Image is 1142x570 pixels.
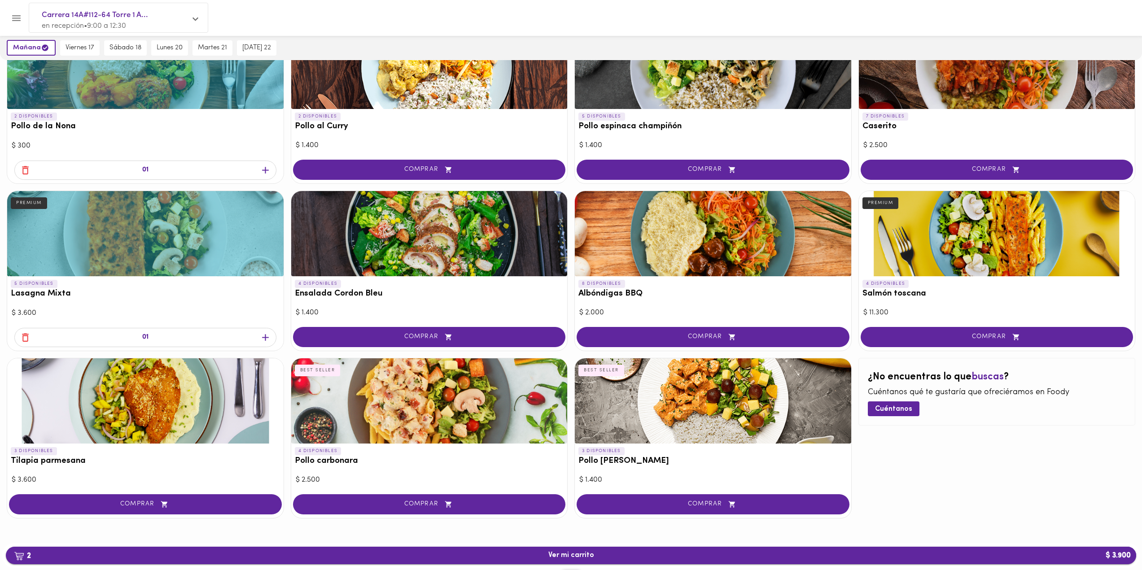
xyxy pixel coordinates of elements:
[862,289,1132,299] h3: Salmón toscana
[12,141,279,151] div: $ 300
[295,280,341,288] p: 4 DISPONIBLES
[142,332,149,343] p: 01
[577,494,849,514] button: COMPRAR
[42,9,186,21] span: Carrera 14A#112-64 Torre 1 A...
[875,405,912,413] span: Cuéntanos
[296,140,563,151] div: $ 1.400
[295,113,341,121] p: 2 DISPONIBLES
[863,308,1131,318] div: $ 11.300
[109,44,141,52] span: sábado 18
[861,160,1133,180] button: COMPRAR
[579,140,847,151] div: $ 1.400
[295,122,564,131] h3: Pollo al Curry
[548,551,594,560] span: Ver mi carrito
[304,166,555,174] span: COMPRAR
[7,24,284,109] div: Pollo de la Nona
[578,113,625,121] p: 5 DISPONIBLES
[575,24,851,109] div: Pollo espinaca champiñón
[293,327,566,347] button: COMPRAR
[157,44,183,52] span: lunes 20
[872,333,1122,341] span: COMPRAR
[859,24,1135,109] div: Caserito
[862,197,899,209] div: PREMIUM
[868,372,1126,383] h2: ¿No encuentras lo que ?
[12,475,279,485] div: $ 3.600
[578,289,848,299] h3: Albóndigas BBQ
[11,122,280,131] h3: Pollo de la Nona
[66,44,94,52] span: viernes 17
[578,122,848,131] h3: Pollo espinaca champiñón
[242,44,271,52] span: [DATE] 22
[296,475,563,485] div: $ 2.500
[868,387,1126,399] p: Cuéntanos qué te gustaría que ofreciéramos en Foody
[9,494,282,514] button: COMPRAR
[295,457,564,466] h3: Pollo carbonara
[861,327,1133,347] button: COMPRAR
[7,191,284,276] div: Lasagna Mixta
[7,40,56,56] button: mañana
[588,166,838,174] span: COMPRAR
[291,191,568,276] div: Ensalada Cordon Bleu
[862,280,909,288] p: 4 DISPONIBLES
[151,40,188,56] button: lunes 20
[296,308,563,318] div: $ 1.400
[11,197,47,209] div: PREMIUM
[304,333,555,341] span: COMPRAR
[12,308,279,318] div: $ 3.600
[872,166,1122,174] span: COMPRAR
[9,550,36,561] b: 2
[293,160,566,180] button: COMPRAR
[578,447,625,455] p: 3 DISPONIBLES
[578,280,625,288] p: 8 DISPONIBLES
[142,165,149,175] p: 01
[578,365,624,376] div: BEST SELLER
[295,447,341,455] p: 4 DISPONIBLES
[11,457,280,466] h3: Tilapia parmesana
[42,22,126,30] span: en recepción • 9:00 a 12:30
[868,401,919,416] button: Cuéntanos
[104,40,147,56] button: sábado 18
[13,44,49,52] span: mañana
[295,289,564,299] h3: Ensalada Cordon Bleu
[304,500,555,508] span: COMPRAR
[60,40,100,56] button: viernes 17
[11,289,280,299] h3: Lasagna Mixta
[11,447,57,455] p: 3 DISPONIBLES
[7,358,284,444] div: Tilapia parmesana
[1090,518,1133,561] iframe: Messagebird Livechat Widget
[14,552,24,561] img: cart.png
[11,280,57,288] p: 5 DISPONIBLES
[859,191,1135,276] div: Salmón toscana
[971,372,1004,382] span: buscas
[579,308,847,318] div: $ 2.000
[577,160,849,180] button: COMPRAR
[578,457,848,466] h3: Pollo [PERSON_NAME]
[237,40,276,56] button: [DATE] 22
[577,327,849,347] button: COMPRAR
[295,365,341,376] div: BEST SELLER
[193,40,232,56] button: martes 21
[291,358,568,444] div: Pollo carbonara
[862,113,909,121] p: 7 DISPONIBLES
[11,113,57,121] p: 2 DISPONIBLES
[588,500,838,508] span: COMPRAR
[20,500,271,508] span: COMPRAR
[291,24,568,109] div: Pollo al Curry
[5,7,27,29] button: Menu
[198,44,227,52] span: martes 21
[863,140,1131,151] div: $ 2.500
[588,333,838,341] span: COMPRAR
[575,191,851,276] div: Albóndigas BBQ
[293,494,566,514] button: COMPRAR
[6,547,1136,564] button: 2Ver mi carrito$ 3.900
[862,122,1132,131] h3: Caserito
[579,475,847,485] div: $ 1.400
[575,358,851,444] div: Pollo Tikka Massala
